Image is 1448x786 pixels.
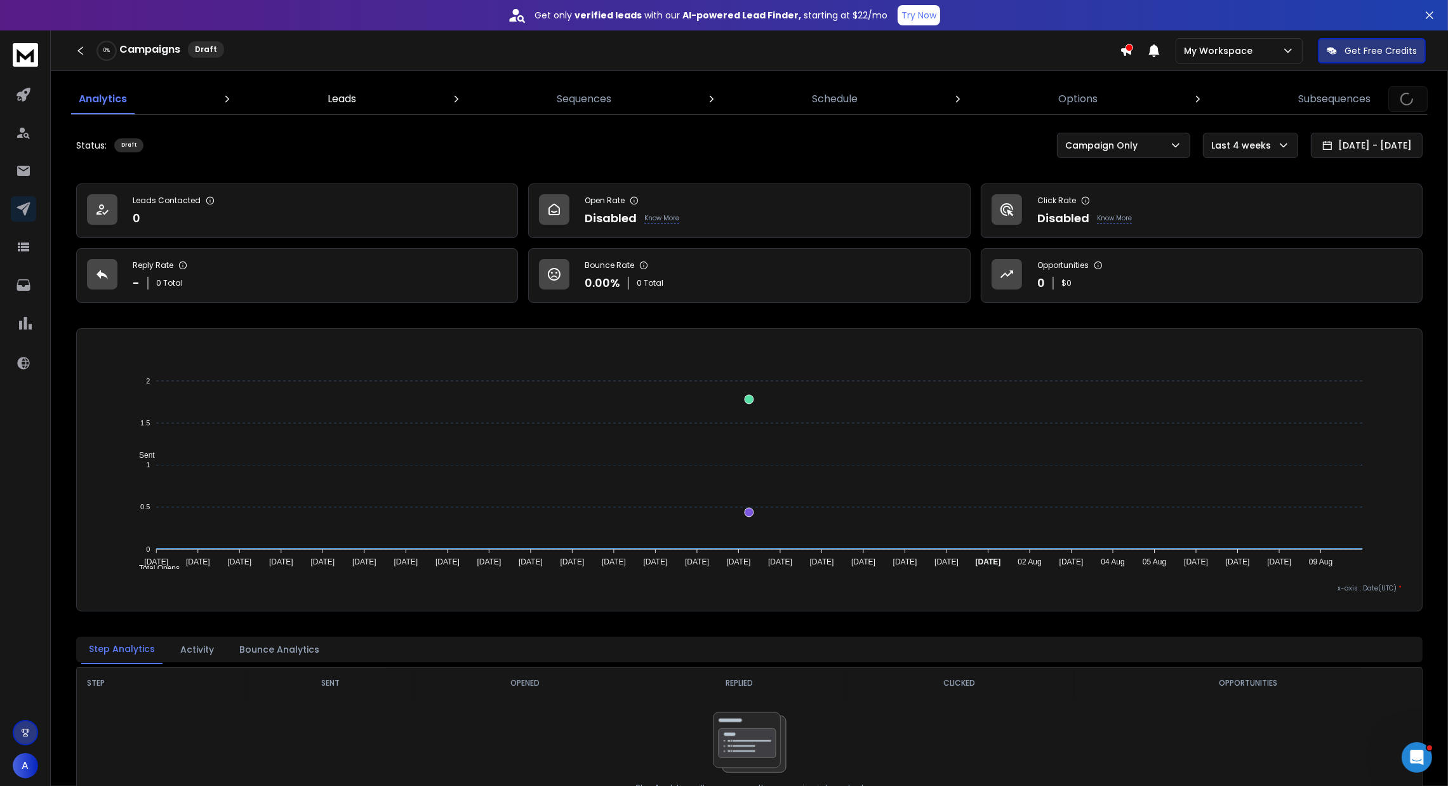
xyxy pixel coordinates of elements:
[130,564,180,573] span: Total Opens
[644,213,679,223] p: Know More
[561,557,585,566] tspan: [DATE]
[1211,139,1276,152] p: Last 4 weeks
[477,557,501,566] tspan: [DATE]
[103,47,110,55] p: 0 %
[1065,139,1143,152] p: Campaign Only
[71,84,135,114] a: Analytics
[585,274,620,292] p: 0.00 %
[1018,557,1042,566] tspan: 02 Aug
[852,557,876,566] tspan: [DATE]
[97,583,1402,593] p: x-axis : Date(UTC)
[140,503,150,511] tspan: 0.5
[528,248,970,303] a: Bounce Rate0.00%0 Total
[1402,742,1432,773] iframe: Intercom live chat
[1143,557,1166,566] tspan: 05 Aug
[519,557,543,566] tspan: [DATE]
[1059,557,1084,566] tspan: [DATE]
[1101,557,1125,566] tspan: 04 Aug
[188,41,224,58] div: Draft
[1298,91,1371,107] p: Subsequences
[549,84,619,114] a: Sequences
[173,636,222,663] button: Activity
[81,635,163,664] button: Step Analytics
[13,43,38,67] img: logo
[1185,557,1209,566] tspan: [DATE]
[140,419,150,427] tspan: 1.5
[935,557,959,566] tspan: [DATE]
[416,668,634,698] th: OPENED
[976,557,1001,566] tspan: [DATE]
[1058,91,1098,107] p: Options
[1184,44,1258,57] p: My Workspace
[575,9,642,22] strong: verified leads
[320,84,364,114] a: Leads
[637,278,663,288] p: 0 Total
[1061,278,1072,288] p: $ 0
[898,5,940,25] button: Try Now
[557,91,611,107] p: Sequences
[1097,213,1132,223] p: Know More
[585,210,637,227] p: Disabled
[147,545,150,553] tspan: 0
[528,183,970,238] a: Open RateDisabledKnow More
[981,248,1423,303] a: Opportunities0$0
[269,557,293,566] tspan: [DATE]
[156,278,183,288] p: 0 Total
[133,260,173,270] p: Reply Rate
[228,557,252,566] tspan: [DATE]
[328,91,356,107] p: Leads
[77,668,245,698] th: STEP
[585,260,634,270] p: Bounce Rate
[352,557,376,566] tspan: [DATE]
[804,84,865,114] a: Schedule
[76,183,518,238] a: Leads Contacted0
[79,91,127,107] p: Analytics
[147,377,150,385] tspan: 2
[76,248,518,303] a: Reply Rate-0 Total
[13,753,38,778] button: A
[682,9,801,22] strong: AI-powered Lead Finder,
[245,668,416,698] th: SENT
[186,557,210,566] tspan: [DATE]
[232,636,327,663] button: Bounce Analytics
[810,557,834,566] tspan: [DATE]
[147,461,150,469] tspan: 1
[114,138,143,152] div: Draft
[685,557,709,566] tspan: [DATE]
[1309,557,1332,566] tspan: 09 Aug
[1268,557,1292,566] tspan: [DATE]
[727,557,751,566] tspan: [DATE]
[76,139,107,152] p: Status:
[845,668,1075,698] th: CLICKED
[1051,84,1105,114] a: Options
[1037,260,1089,270] p: Opportunities
[130,451,155,460] span: Sent
[644,557,668,566] tspan: [DATE]
[311,557,335,566] tspan: [DATE]
[1345,44,1417,57] p: Get Free Credits
[133,210,140,227] p: 0
[1226,557,1250,566] tspan: [DATE]
[1075,668,1422,698] th: OPPORTUNITIES
[901,9,936,22] p: Try Now
[145,557,169,566] tspan: [DATE]
[1037,274,1045,292] p: 0
[133,274,140,292] p: -
[893,557,917,566] tspan: [DATE]
[133,196,201,206] p: Leads Contacted
[602,557,626,566] tspan: [DATE]
[394,557,418,566] tspan: [DATE]
[435,557,460,566] tspan: [DATE]
[812,91,858,107] p: Schedule
[634,668,844,698] th: REPLIED
[1037,196,1076,206] p: Click Rate
[1311,133,1423,158] button: [DATE] - [DATE]
[119,42,180,57] h1: Campaigns
[769,557,793,566] tspan: [DATE]
[1291,84,1378,114] a: Subsequences
[535,9,887,22] p: Get only with our starting at $22/mo
[1037,210,1089,227] p: Disabled
[1318,38,1426,63] button: Get Free Credits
